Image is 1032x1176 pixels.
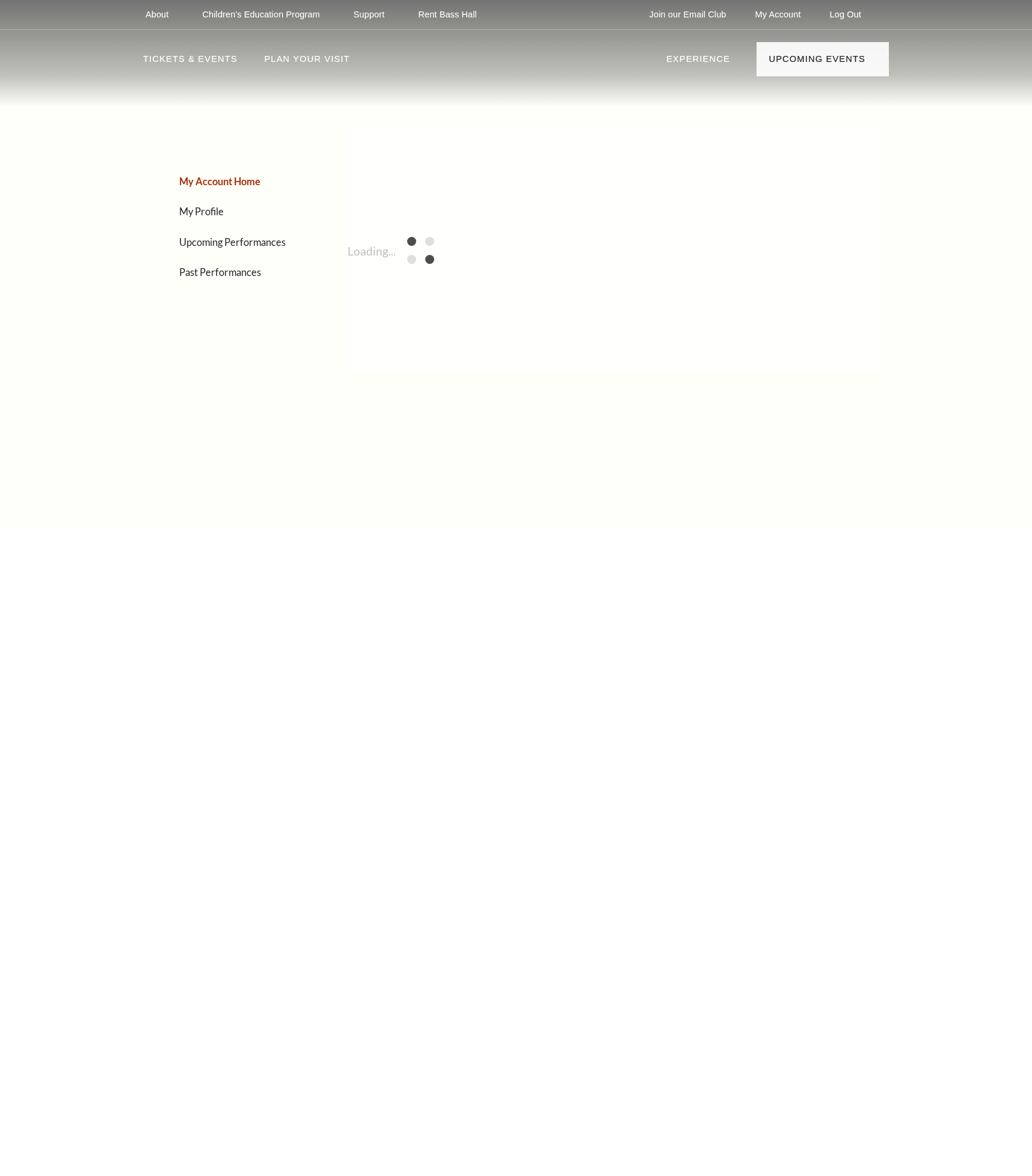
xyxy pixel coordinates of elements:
[264,52,349,73] p: Plan Your Visit
[354,10,385,20] p: Support
[179,266,261,278] a: Past Performances
[666,52,730,73] p: Experience
[202,10,319,20] p: Children's Education Program
[146,10,168,20] p: About
[143,52,238,73] p: Tickets & Events
[769,52,865,73] p: Upcoming Events
[179,176,260,187] a: My Account Home
[418,10,477,20] p: Rent Bass Hall
[179,206,224,217] a: My Profile
[179,236,286,248] a: Upcoming Performances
